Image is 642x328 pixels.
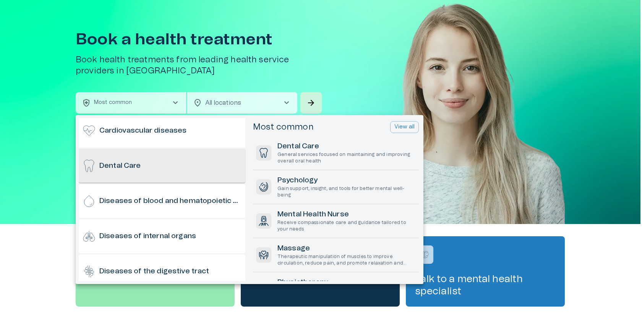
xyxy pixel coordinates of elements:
h6: Dental Care [99,161,141,171]
p: General services focused on maintaining and improving overall oral health [277,151,416,164]
h6: Psychology [277,175,416,186]
h6: Diseases of the digestive tract [99,266,209,277]
h6: Mental Health Nurse [277,209,416,220]
p: View all [394,123,415,131]
h5: Most common [253,122,314,133]
button: View all [390,121,419,133]
p: Therapeutic manipulation of muscles to improve circulation, reduce pain, and promote relaxation a... [277,253,416,266]
h6: Massage [277,244,416,254]
h6: Diseases of internal organs [99,231,196,242]
p: Receive compassionate care and guidance tailored to your needs [277,219,416,232]
h6: Cardiovascular diseases [99,126,186,136]
p: Gain support, insight, and tools for better mental well-being [277,185,416,198]
h6: Dental Care [277,141,416,152]
h6: Physiotherapy [277,278,416,288]
h6: Diseases of blood and hematopoietic organs [99,196,242,206]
